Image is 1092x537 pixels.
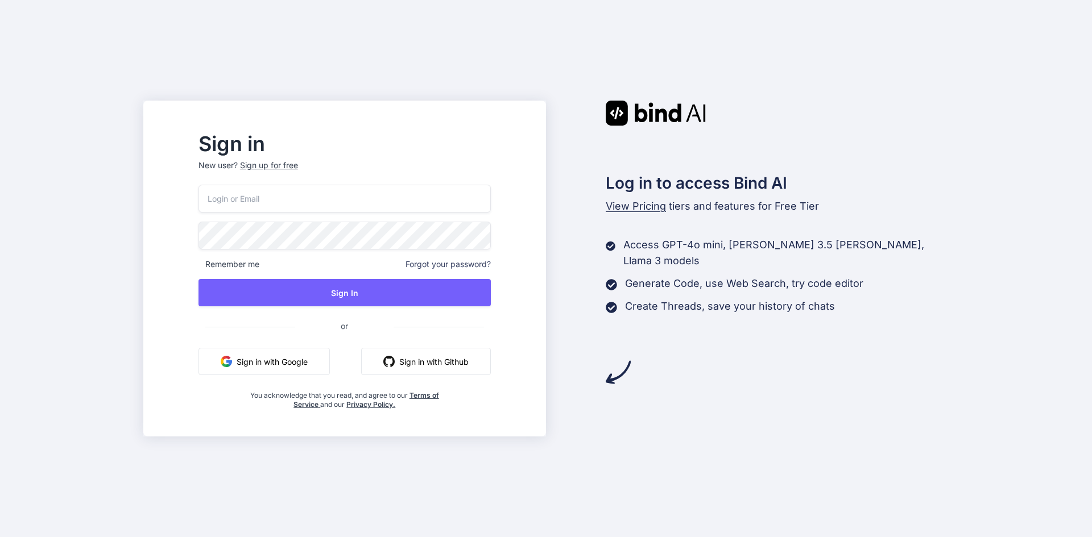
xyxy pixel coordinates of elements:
button: Sign in with Google [198,348,330,375]
span: or [295,312,394,340]
p: Create Threads, save your history of chats [625,298,835,314]
p: tiers and features for Free Tier [606,198,949,214]
img: github [383,356,395,367]
img: Bind AI logo [606,101,706,126]
span: Remember me [198,259,259,270]
p: Access GPT-4o mini, [PERSON_NAME] 3.5 [PERSON_NAME], Llama 3 models [623,237,949,269]
p: Generate Code, use Web Search, try code editor [625,276,863,292]
input: Login or Email [198,185,491,213]
img: arrow [606,360,631,385]
a: Terms of Service [293,391,439,409]
h2: Sign in [198,135,491,153]
span: Forgot your password? [406,259,491,270]
h2: Log in to access Bind AI [606,171,949,195]
div: Sign up for free [240,160,298,171]
button: Sign in with Github [361,348,491,375]
button: Sign In [198,279,491,306]
span: View Pricing [606,200,666,212]
a: Privacy Policy. [346,400,395,409]
div: You acknowledge that you read, and agree to our and our [247,384,442,409]
p: New user? [198,160,491,185]
img: google [221,356,232,367]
